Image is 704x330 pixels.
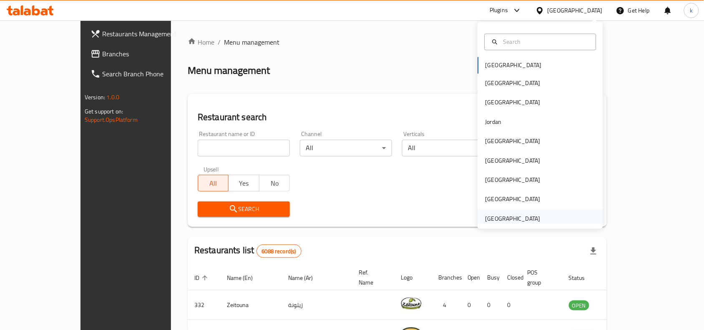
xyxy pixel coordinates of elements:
[528,267,552,287] span: POS group
[569,301,589,310] span: OPEN
[84,44,198,64] a: Branches
[228,175,259,191] button: Yes
[188,290,220,320] td: 332
[198,140,290,156] input: Search for restaurant name or ID..
[481,265,501,290] th: Busy
[263,177,287,189] span: No
[583,241,603,261] div: Export file
[690,6,693,15] span: k
[204,166,219,172] label: Upsell
[259,175,290,191] button: No
[569,300,589,310] div: OPEN
[548,6,603,15] div: [GEOGRAPHIC_DATA]
[218,37,221,47] li: /
[401,293,422,314] img: Zeitouna
[485,79,541,88] div: [GEOGRAPHIC_DATA]
[485,214,541,223] div: [GEOGRAPHIC_DATA]
[194,273,210,283] span: ID
[501,290,521,320] td: 0
[224,37,279,47] span: Menu management
[288,273,324,283] span: Name (Ar)
[490,5,508,15] div: Plugins
[85,92,105,103] span: Version:
[481,290,501,320] td: 0
[485,156,541,165] div: [GEOGRAPHIC_DATA]
[106,92,119,103] span: 1.0.0
[102,49,191,59] span: Branches
[84,64,198,84] a: Search Branch Phone
[188,64,270,77] h2: Menu management
[201,177,225,189] span: All
[282,290,352,320] td: زيتونة
[257,247,301,255] span: 6088 record(s)
[85,114,138,125] a: Support.OpsPlatform
[485,176,541,185] div: [GEOGRAPHIC_DATA]
[84,24,198,44] a: Restaurants Management
[500,37,591,46] input: Search
[194,244,302,258] h2: Restaurants list
[85,106,123,117] span: Get support on:
[485,117,502,126] div: Jordan
[188,37,214,47] a: Home
[485,195,541,204] div: [GEOGRAPHIC_DATA]
[220,290,282,320] td: Zeitouna
[204,204,283,214] span: Search
[501,265,521,290] th: Closed
[485,137,541,146] div: [GEOGRAPHIC_DATA]
[188,37,607,47] nav: breadcrumb
[461,265,481,290] th: Open
[461,290,481,320] td: 0
[394,265,432,290] th: Logo
[256,244,302,258] div: Total records count
[232,177,256,189] span: Yes
[569,273,596,283] span: Status
[198,111,597,123] h2: Restaurant search
[402,140,494,156] div: All
[359,267,384,287] span: Ref. Name
[102,69,191,79] span: Search Branch Phone
[198,202,290,217] button: Search
[102,29,191,39] span: Restaurants Management
[432,290,461,320] td: 4
[227,273,264,283] span: Name (En)
[432,265,461,290] th: Branches
[485,98,541,107] div: [GEOGRAPHIC_DATA]
[198,175,229,191] button: All
[300,140,392,156] div: All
